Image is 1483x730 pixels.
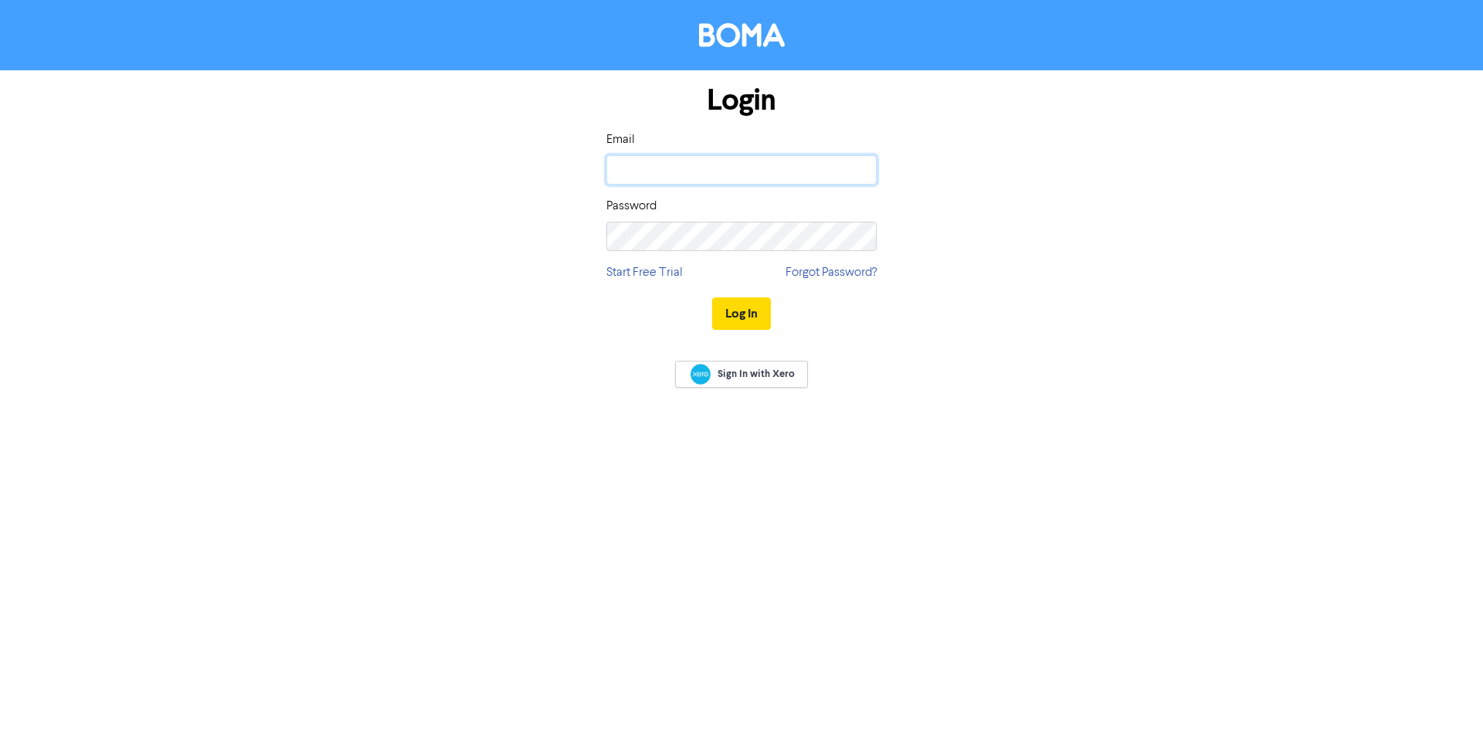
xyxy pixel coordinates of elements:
[1406,656,1483,730] iframe: Chat Widget
[691,364,711,385] img: Xero logo
[699,23,785,47] img: BOMA Logo
[675,361,808,388] a: Sign In with Xero
[718,367,795,381] span: Sign In with Xero
[606,197,657,216] label: Password
[786,263,877,282] a: Forgot Password?
[712,297,771,330] button: Log In
[606,131,635,149] label: Email
[606,83,877,118] h1: Login
[606,263,683,282] a: Start Free Trial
